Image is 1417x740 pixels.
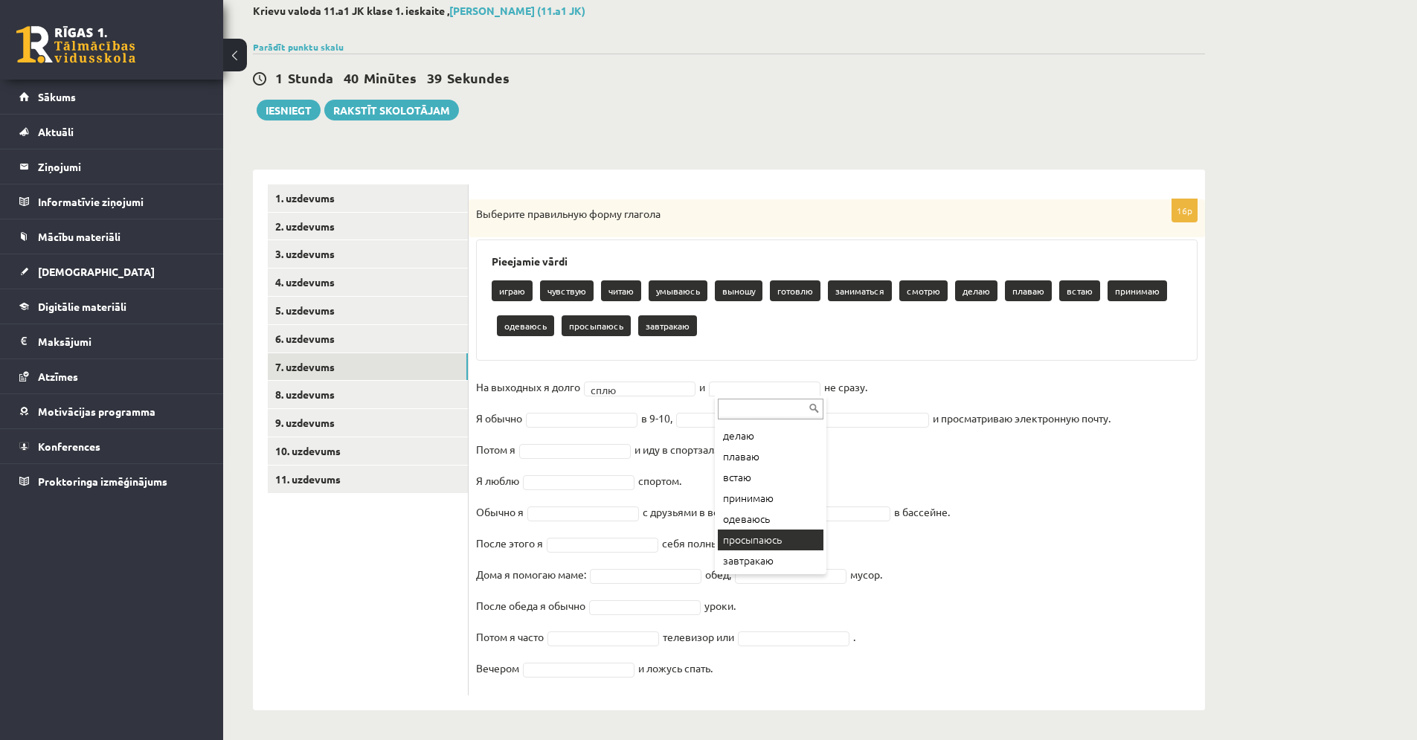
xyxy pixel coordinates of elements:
div: встаю [718,467,823,488]
div: завтракаю [718,550,823,571]
div: просыпаюсь [718,530,823,550]
div: принимаю [718,488,823,509]
div: делаю [718,425,823,446]
div: одеваюсь [718,509,823,530]
div: плаваю [718,446,823,467]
